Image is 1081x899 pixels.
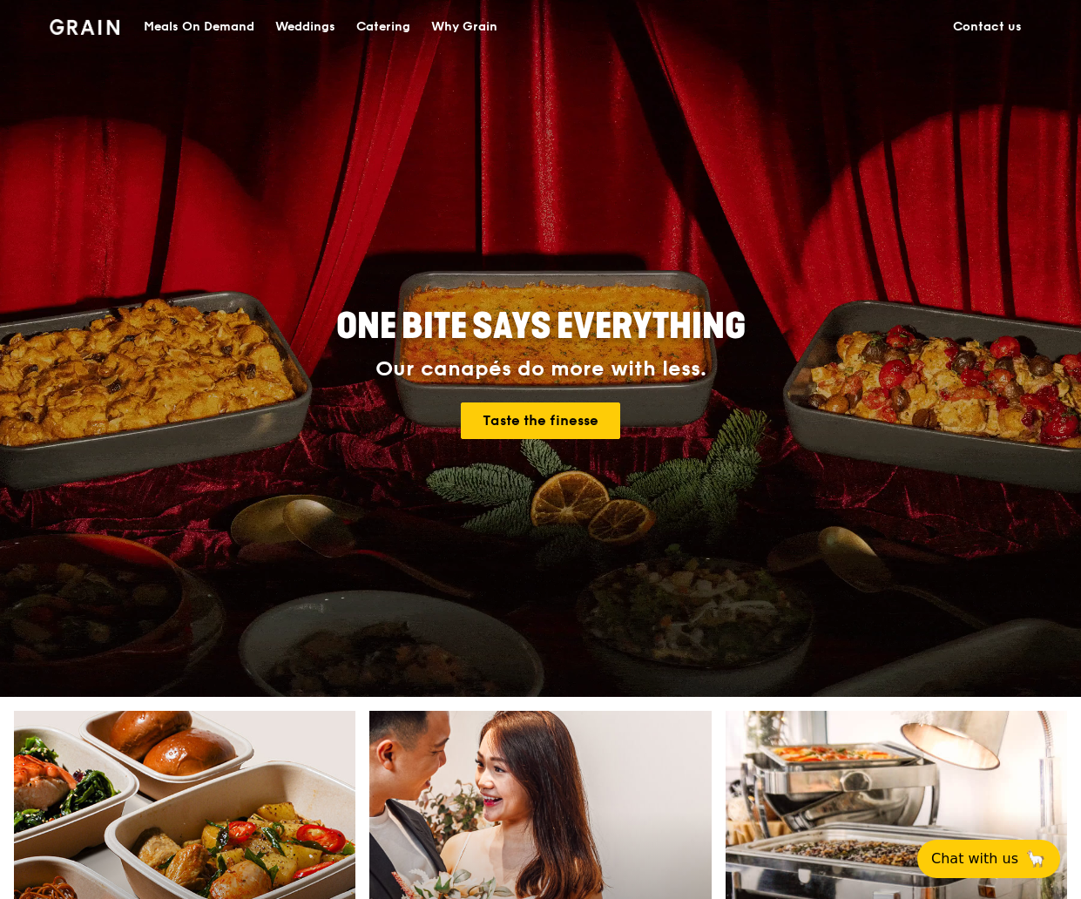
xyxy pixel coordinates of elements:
[336,306,746,348] span: ONE BITE SAYS EVERYTHING
[431,1,497,53] div: Why Grain
[356,1,410,53] div: Catering
[227,357,855,382] div: Our canapés do more with less.
[942,1,1032,53] a: Contact us
[917,840,1060,878] button: Chat with us🦙
[275,1,335,53] div: Weddings
[1025,848,1046,869] span: 🦙
[931,848,1018,869] span: Chat with us
[50,19,120,35] img: Grain
[265,1,346,53] a: Weddings
[461,402,620,439] a: Taste the finesse
[421,1,508,53] a: Why Grain
[144,1,254,53] div: Meals On Demand
[346,1,421,53] a: Catering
